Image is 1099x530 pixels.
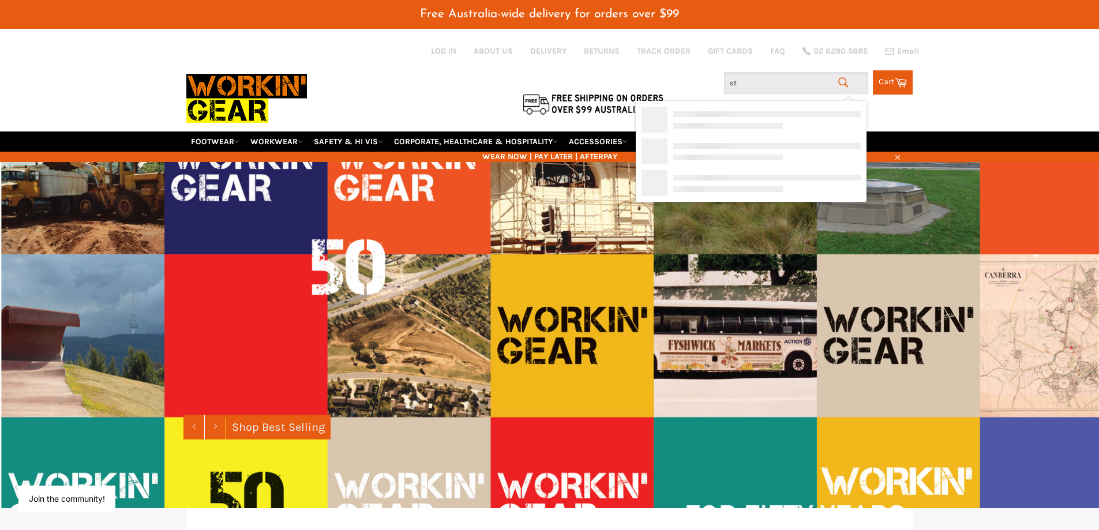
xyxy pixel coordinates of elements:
[186,66,307,131] img: Workin Gear leaders in Workwear, Safety Boots, PPE, Uniforms. Australia's No.1 in Workwear
[634,131,712,152] a: RE-WORKIN' GEAR
[885,47,919,56] a: Email
[530,46,567,57] a: DELIVERY
[897,47,919,55] span: Email
[246,131,307,152] a: WORKWEAR
[521,92,665,116] img: Flat $9.95 shipping Australia wide
[389,131,562,152] a: CORPORATE, HEALTHCARE & HOSPITALITY
[226,415,331,439] a: Shop Best Selling
[873,70,913,95] a: Cart
[708,46,753,57] a: GIFT CARDS
[813,47,868,55] span: 02 6280 5885
[802,47,868,55] a: 02 6280 5885
[309,131,388,152] a: SAFETY & HI VIS
[474,46,513,57] a: ABOUT US
[584,46,620,57] a: RETURNS
[637,46,691,57] a: TRACK ORDER
[186,131,244,152] a: FOOTWEAR
[564,131,632,152] a: ACCESSORIES
[186,151,913,162] span: WEAR NOW | PAY LATER | AFTERPAY
[29,494,105,503] button: Join the community!
[420,8,679,20] span: Free Australia-wide delivery for orders over $99
[724,72,868,94] input: Search
[770,46,785,57] a: FAQ
[431,46,456,56] a: Log in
